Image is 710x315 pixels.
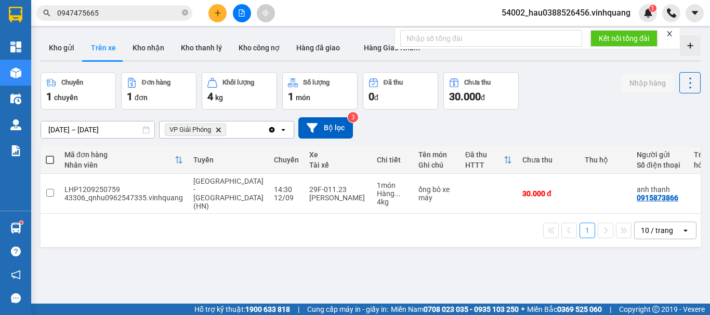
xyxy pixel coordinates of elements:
[83,35,124,60] button: Trên xe
[680,35,701,56] div: Tạo kho hàng mới
[443,72,519,109] button: Chưa thu30.000đ
[651,5,654,12] span: 1
[274,194,299,202] div: 12/09
[214,9,221,17] span: plus
[64,194,183,202] div: 43306_qnhu0962547335.vinhquang
[288,90,294,103] span: 1
[449,90,481,103] span: 30.000
[364,44,420,52] span: Hàng Giao Nhầm
[643,8,653,18] img: icon-new-feature
[64,161,175,169] div: Nhân viên
[127,90,133,103] span: 1
[681,226,690,235] svg: open
[621,74,674,92] button: Nhập hàng
[374,93,378,102] span: đ
[637,161,683,169] div: Số điện thoại
[10,145,21,156] img: solution-icon
[377,156,408,164] div: Chi tiết
[10,42,21,52] img: dashboard-icon
[348,112,358,122] sup: 3
[522,189,574,198] div: 30.000 đ
[268,126,276,134] svg: Clear all
[369,90,374,103] span: 0
[418,161,455,169] div: Ghi chú
[590,30,658,47] button: Kết nối tổng đài
[274,185,299,194] div: 14:30
[493,6,639,19] span: 54002_hau0388526456.vinhquang
[400,30,582,47] input: Nhập số tổng đài
[230,35,288,60] button: Kho công nợ
[262,9,269,17] span: aim
[424,305,519,313] strong: 0708 023 035 - 0935 103 250
[10,223,21,234] img: warehouse-icon
[377,181,408,189] div: 1 món
[465,161,504,169] div: HTTT
[637,185,683,194] div: anh thanh
[208,4,227,22] button: plus
[309,185,366,194] div: 29F-011.23
[522,156,574,164] div: Chưa thu
[637,150,683,159] div: Người gửi
[585,156,626,164] div: Thu hộ
[10,93,21,104] img: warehouse-icon
[418,150,455,159] div: Tên món
[460,146,517,174] th: Toggle SortBy
[377,189,408,198] div: Hàng thông thường
[649,5,656,12] sup: 1
[9,7,22,22] img: logo-vxr
[296,93,310,102] span: món
[215,93,223,102] span: kg
[222,79,254,86] div: Khối lượng
[169,126,211,134] span: VP Giải Phóng
[121,72,196,109] button: Đơn hàng1đơn
[135,93,148,102] span: đơn
[11,270,21,280] span: notification
[233,4,251,22] button: file-add
[207,90,213,103] span: 4
[464,79,491,86] div: Chưa thu
[686,4,704,22] button: caret-down
[64,185,183,194] div: LHP1209250759
[580,223,595,238] button: 1
[20,221,23,224] sup: 1
[11,246,21,256] span: question-circle
[182,9,188,16] span: close-circle
[202,72,277,109] button: Khối lượng4kg
[557,305,602,313] strong: 0369 525 060
[666,30,673,37] span: close
[41,35,83,60] button: Kho gửi
[384,79,403,86] div: Đã thu
[64,150,175,159] div: Mã đơn hàng
[41,72,116,109] button: Chuyến1chuyến
[465,150,504,159] div: Đã thu
[599,33,649,44] span: Kết nối tổng đài
[173,35,230,60] button: Kho thanh lý
[309,194,366,202] div: [PERSON_NAME]
[298,117,353,139] button: Bộ lọc
[165,124,226,136] span: VP Giải Phóng, close by backspace
[257,4,275,22] button: aim
[690,8,700,18] span: caret-down
[610,304,611,315] span: |
[46,90,52,103] span: 1
[307,304,388,315] span: Cung cấp máy in - giấy in:
[377,198,408,206] div: 4 kg
[10,67,21,78] img: warehouse-icon
[391,304,519,315] span: Miền Nam
[194,304,290,315] span: Hỗ trợ kỹ thuật:
[298,304,299,315] span: |
[637,194,678,202] div: 0915873866
[274,156,299,164] div: Chuyến
[193,156,264,164] div: Tuyến
[363,72,438,109] button: Đã thu0đ
[303,79,330,86] div: Số lượng
[245,305,290,313] strong: 1900 633 818
[309,150,366,159] div: Xe
[182,8,188,18] span: close-circle
[309,161,366,169] div: Tài xế
[57,7,180,19] input: Tìm tên, số ĐT hoặc mã đơn
[521,307,524,311] span: ⚪️
[652,306,660,313] span: copyright
[282,72,358,109] button: Số lượng1món
[193,177,264,210] span: [GEOGRAPHIC_DATA] - [GEOGRAPHIC_DATA] (HN)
